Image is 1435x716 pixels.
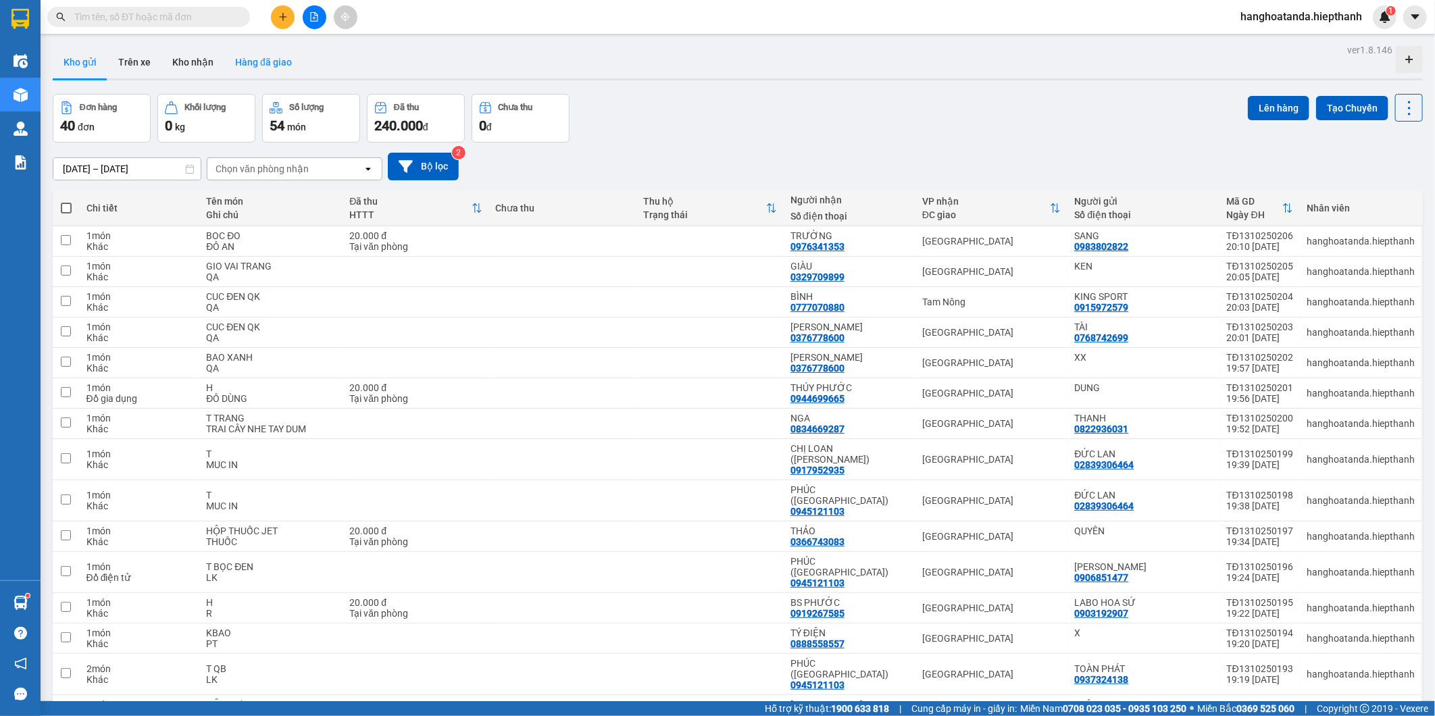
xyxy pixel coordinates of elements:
[499,103,533,112] div: Chưa thu
[1248,96,1309,120] button: Lên hàng
[1227,322,1293,332] div: TĐ1310250203
[86,638,193,649] div: Khác
[86,352,193,363] div: 1 món
[86,490,193,501] div: 1 món
[1396,46,1423,73] div: Tạo kho hàng mới
[790,443,909,465] div: CHỊ LOAN (THANH HÒA)
[790,195,909,205] div: Người nhận
[1227,663,1293,674] div: TĐ1310250193
[1227,536,1293,547] div: 19:34 [DATE]
[206,424,336,434] div: TRAI CÂY NHE TAY DUM
[1074,352,1213,363] div: XX
[86,459,193,470] div: Khác
[86,526,193,536] div: 1 món
[206,302,336,313] div: QA
[790,352,909,363] div: NGỌC THẢO
[206,241,336,252] div: ĐÔ AN
[216,162,309,176] div: Chọn văn phòng nhận
[86,663,193,674] div: 2 món
[452,146,465,159] sup: 2
[922,669,1061,680] div: [GEOGRAPHIC_DATA]
[1227,196,1282,207] div: Mã GD
[1190,706,1194,711] span: ⚪️
[790,699,909,710] div: LÂM VIÊN
[206,196,336,207] div: Tên món
[374,118,423,134] span: 240.000
[175,122,185,132] span: kg
[1227,490,1293,501] div: TĐ1310250198
[1074,382,1213,393] div: DUNG
[1074,628,1213,638] div: X
[1227,572,1293,583] div: 19:24 [DATE]
[53,158,201,180] input: Select a date range.
[206,291,336,302] div: CUC ĐEN QK
[790,322,909,332] div: NGỌC THẢO
[86,597,193,608] div: 1 món
[1020,701,1186,716] span: Miền Nam
[367,94,465,143] button: Đã thu240.000đ
[1227,241,1293,252] div: 20:10 [DATE]
[922,454,1061,465] div: [GEOGRAPHIC_DATA]
[922,495,1061,506] div: [GEOGRAPHIC_DATA]
[287,122,306,132] span: món
[790,332,845,343] div: 0376778600
[157,94,255,143] button: Khối lượng0kg
[1074,302,1128,313] div: 0915972579
[1307,236,1415,247] div: hanghoatanda.hiepthanh
[1227,628,1293,638] div: TĐ1310250194
[206,561,336,572] div: T BỌC ĐEN
[206,261,336,272] div: GIO VAI TRANG
[1074,230,1213,241] div: SANG
[60,118,75,134] span: 40
[643,196,766,207] div: Thu hộ
[911,701,1017,716] span: Cung cấp máy in - giấy in:
[349,230,482,241] div: 20.000 đ
[14,155,28,170] img: solution-icon
[1307,567,1415,578] div: hanghoatanda.hiepthanh
[1074,561,1213,572] div: LÊ HỒNG THÁI
[790,658,909,680] div: PHÚC (TÂN PHƯỚC)
[1227,261,1293,272] div: TĐ1310250205
[479,118,486,134] span: 0
[922,418,1061,429] div: [GEOGRAPHIC_DATA]
[790,291,909,302] div: BÌNH
[206,413,336,424] div: T TRANG
[165,118,172,134] span: 0
[56,12,66,22] span: search
[1307,418,1415,429] div: hanghoatanda.hiepthanh
[53,46,107,78] button: Kho gửi
[86,272,193,282] div: Khác
[922,196,1050,207] div: VP nhận
[206,322,336,332] div: CUC ĐEN QK
[86,203,193,213] div: Chi tiết
[206,608,336,619] div: R
[1307,266,1415,277] div: hanghoatanda.hiepthanh
[790,506,845,517] div: 0945121103
[26,594,30,598] sup: 1
[790,363,845,374] div: 0376778600
[206,490,336,501] div: T
[1074,322,1213,332] div: TÀI
[1227,393,1293,404] div: 19:56 [DATE]
[1307,531,1415,542] div: hanghoatanda.hiepthanh
[922,357,1061,368] div: [GEOGRAPHIC_DATA]
[899,701,901,716] span: |
[1227,459,1293,470] div: 19:39 [DATE]
[1386,6,1396,16] sup: 1
[86,413,193,424] div: 1 món
[206,449,336,459] div: T
[790,393,845,404] div: 0944699665
[1409,11,1421,23] span: caret-down
[206,209,336,220] div: Ghi chú
[1074,332,1128,343] div: 0768742699
[206,332,336,343] div: QA
[486,122,492,132] span: đ
[11,9,29,29] img: logo-vxr
[1074,261,1213,272] div: KEN
[334,5,357,29] button: aim
[206,459,336,470] div: MUC IN
[1227,501,1293,511] div: 19:38 [DATE]
[1230,8,1373,25] span: hanghoatanda.hiepthanh
[1307,203,1415,213] div: Nhân viên
[790,680,845,690] div: 0945121103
